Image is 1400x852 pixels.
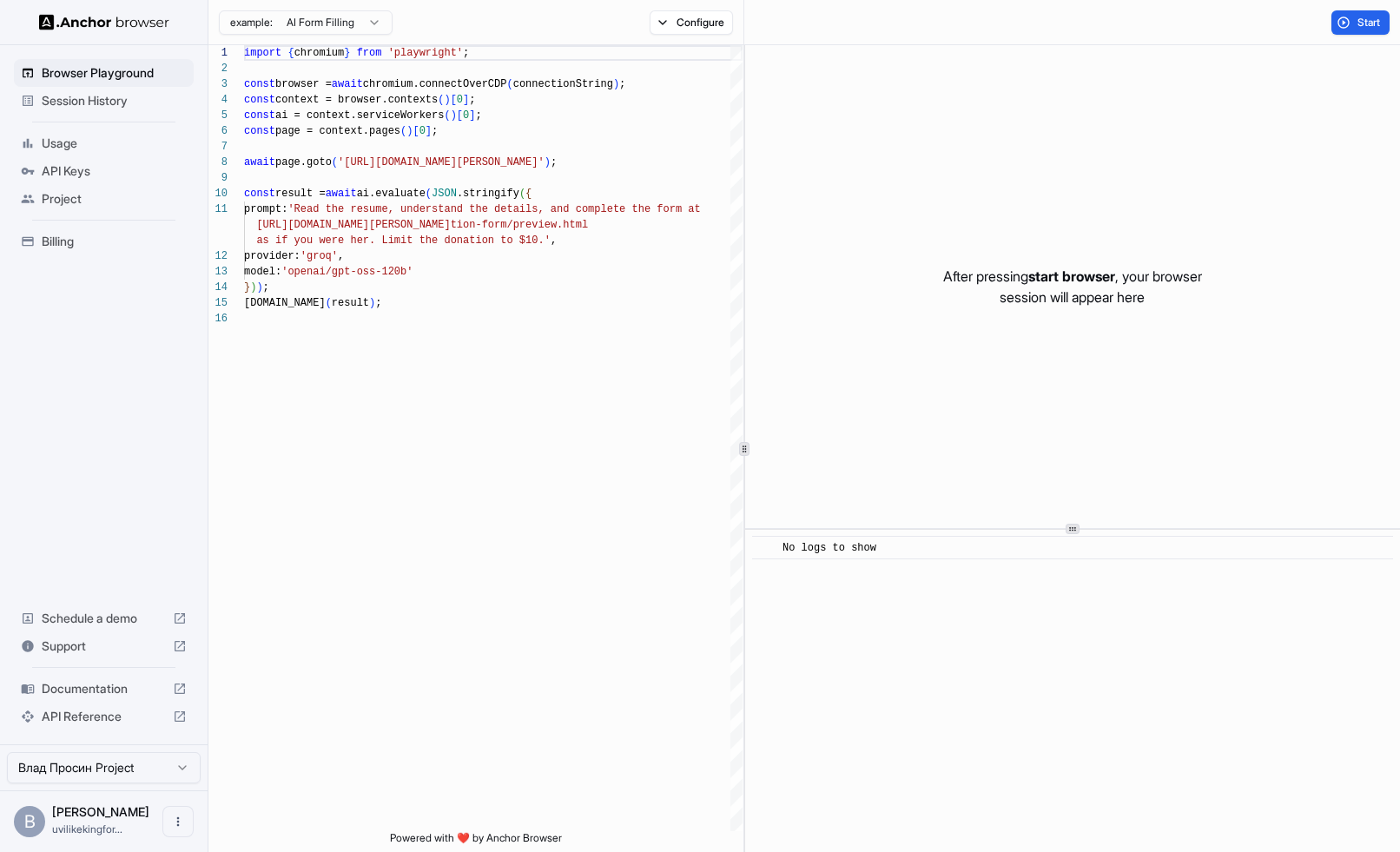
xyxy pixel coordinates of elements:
[275,125,400,137] span: page = context.pages
[338,156,545,168] span: '[URL][DOMAIN_NAME][PERSON_NAME]'
[14,157,194,185] div: API Keys
[457,109,463,122] span: [
[244,266,281,278] span: model:
[42,64,187,82] span: Browser Playground
[208,108,228,123] div: 5
[275,78,332,90] span: browser =
[761,539,769,557] span: ​
[469,94,475,106] span: ;
[42,162,187,180] span: API Keys
[551,234,557,247] span: ,
[208,123,228,139] div: 6
[208,248,228,264] div: 12
[42,233,187,250] span: Billing
[208,61,228,76] div: 2
[14,806,45,837] div: В
[42,637,166,655] span: Support
[208,170,228,186] div: 9
[326,188,357,200] span: await
[613,78,619,90] span: )
[208,295,228,311] div: 15
[463,47,469,59] span: ;
[551,156,557,168] span: ;
[426,125,432,137] span: ]
[14,59,194,87] div: Browser Playground
[294,47,345,59] span: chromium
[244,47,281,59] span: import
[244,281,250,294] span: }
[451,109,457,122] span: )
[444,94,450,106] span: )
[14,87,194,115] div: Session History
[14,632,194,660] div: Support
[14,675,194,703] div: Documentation
[42,708,166,725] span: API Reference
[525,188,532,200] span: {
[357,47,382,59] span: from
[263,281,269,294] span: ;
[390,831,562,852] span: Powered with ❤️ by Anchor Browser
[42,610,166,627] span: Schedule a demo
[943,266,1202,307] p: After pressing , your browser session will appear here
[332,156,338,168] span: (
[42,680,166,697] span: Documentation
[14,703,194,730] div: API Reference
[230,16,273,30] span: example:
[419,125,426,137] span: 0
[332,297,369,309] span: result
[326,297,332,309] span: (
[444,109,450,122] span: (
[208,264,228,280] div: 13
[338,250,344,262] span: ,
[438,94,444,106] span: (
[600,203,700,215] span: lete the form at
[256,281,262,294] span: )
[14,185,194,213] div: Project
[244,203,287,215] span: prompt:
[275,188,326,200] span: result =
[244,250,300,262] span: provider:
[39,14,169,30] img: Anchor Logo
[42,92,187,109] span: Session History
[463,109,469,122] span: 0
[208,45,228,61] div: 1
[275,109,444,122] span: ai = context.serviceWorkers
[406,125,413,137] span: )
[14,228,194,255] div: Billing
[451,219,588,231] span: tion-form/preview.html
[432,188,457,200] span: JSON
[426,188,432,200] span: (
[42,190,187,208] span: Project
[256,234,550,247] span: as if you were her. Limit the donation to $10.'
[469,109,475,122] span: ]
[357,188,426,200] span: ai.evaluate
[287,203,600,215] span: 'Read the resume, understand the details, and comp
[369,297,375,309] span: )
[208,186,228,201] div: 10
[463,94,469,106] span: ]
[256,219,450,231] span: [URL][DOMAIN_NAME][PERSON_NAME]
[281,266,413,278] span: 'openai/gpt-oss-120b'
[375,297,381,309] span: ;
[506,78,512,90] span: (
[52,822,122,835] span: uvilikekingforever@gmail.com
[162,806,194,837] button: Open menu
[1357,16,1382,30] span: Start
[275,94,438,106] span: context = browser.contexts
[244,188,275,200] span: const
[208,155,228,170] div: 8
[545,156,551,168] span: )
[250,281,256,294] span: )
[413,125,419,137] span: [
[332,78,363,90] span: await
[1331,10,1390,35] button: Start
[650,10,734,35] button: Configure
[208,92,228,108] div: 4
[300,250,338,262] span: 'groq'
[244,78,275,90] span: const
[244,125,275,137] span: const
[513,78,613,90] span: connectionString
[208,280,228,295] div: 14
[388,47,463,59] span: 'playwright'
[1028,267,1115,285] span: start browser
